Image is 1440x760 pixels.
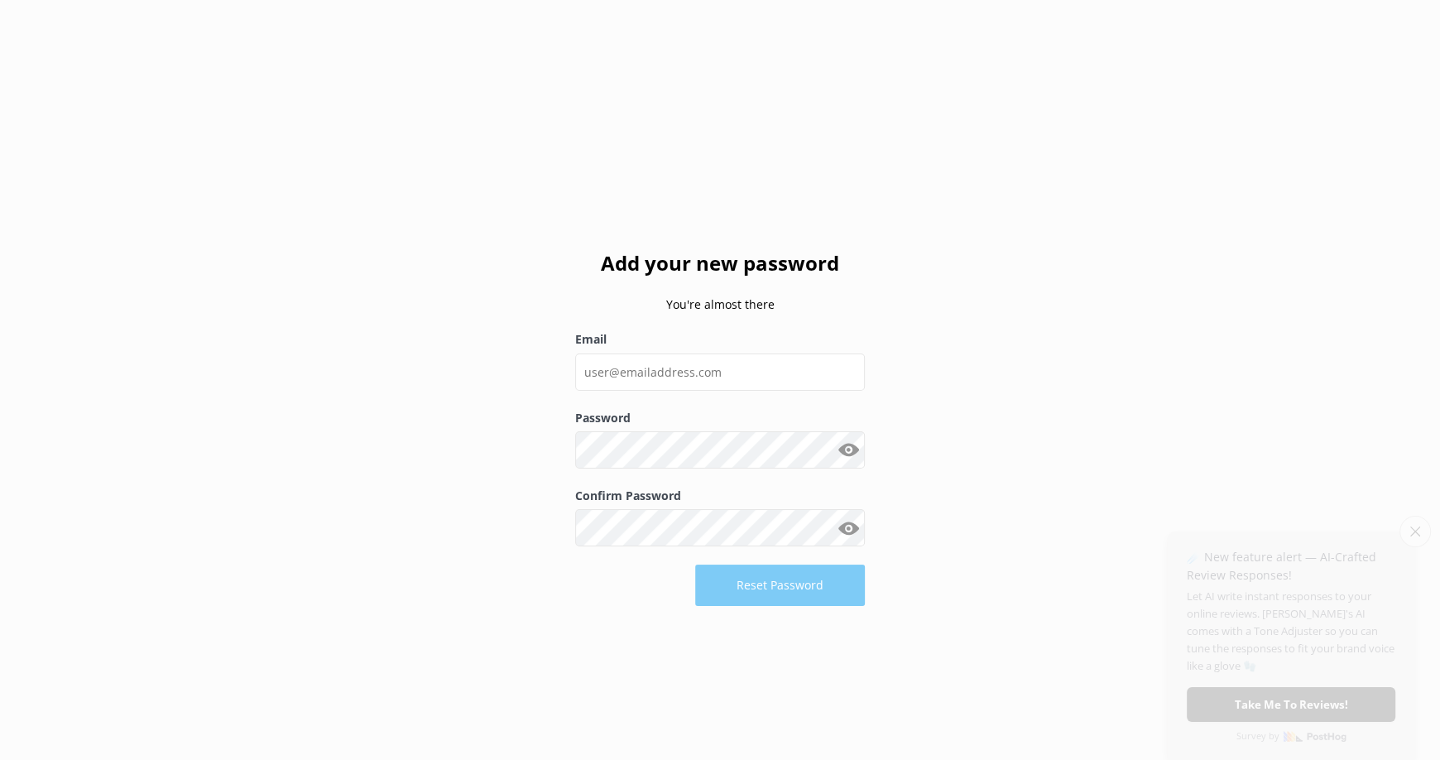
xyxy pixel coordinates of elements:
[575,330,865,349] label: Email
[575,354,865,391] input: user@emailaddress.com
[832,434,865,467] button: Show password
[832,512,865,545] button: Show password
[575,296,865,314] p: You're almost there
[575,487,865,505] label: Confirm Password
[575,409,865,427] label: Password
[575,248,865,279] h2: Add your new password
